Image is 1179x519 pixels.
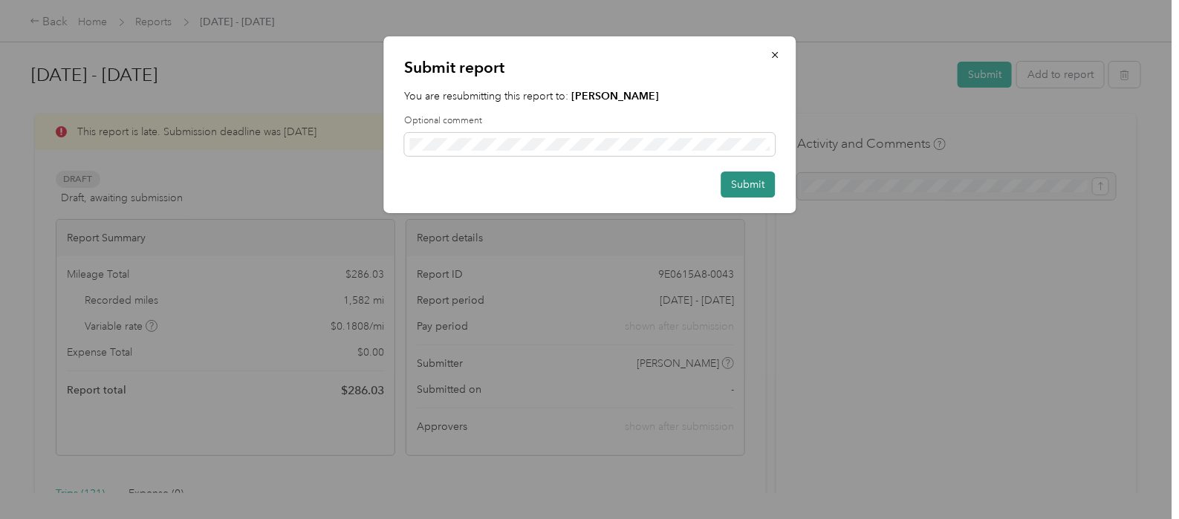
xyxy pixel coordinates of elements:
[721,172,775,198] button: Submit
[404,114,775,128] label: Optional comment
[1096,436,1179,519] iframe: Everlance-gr Chat Button Frame
[571,90,659,102] strong: [PERSON_NAME]
[404,57,775,78] p: Submit report
[404,88,775,104] p: You are resubmitting this report to:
